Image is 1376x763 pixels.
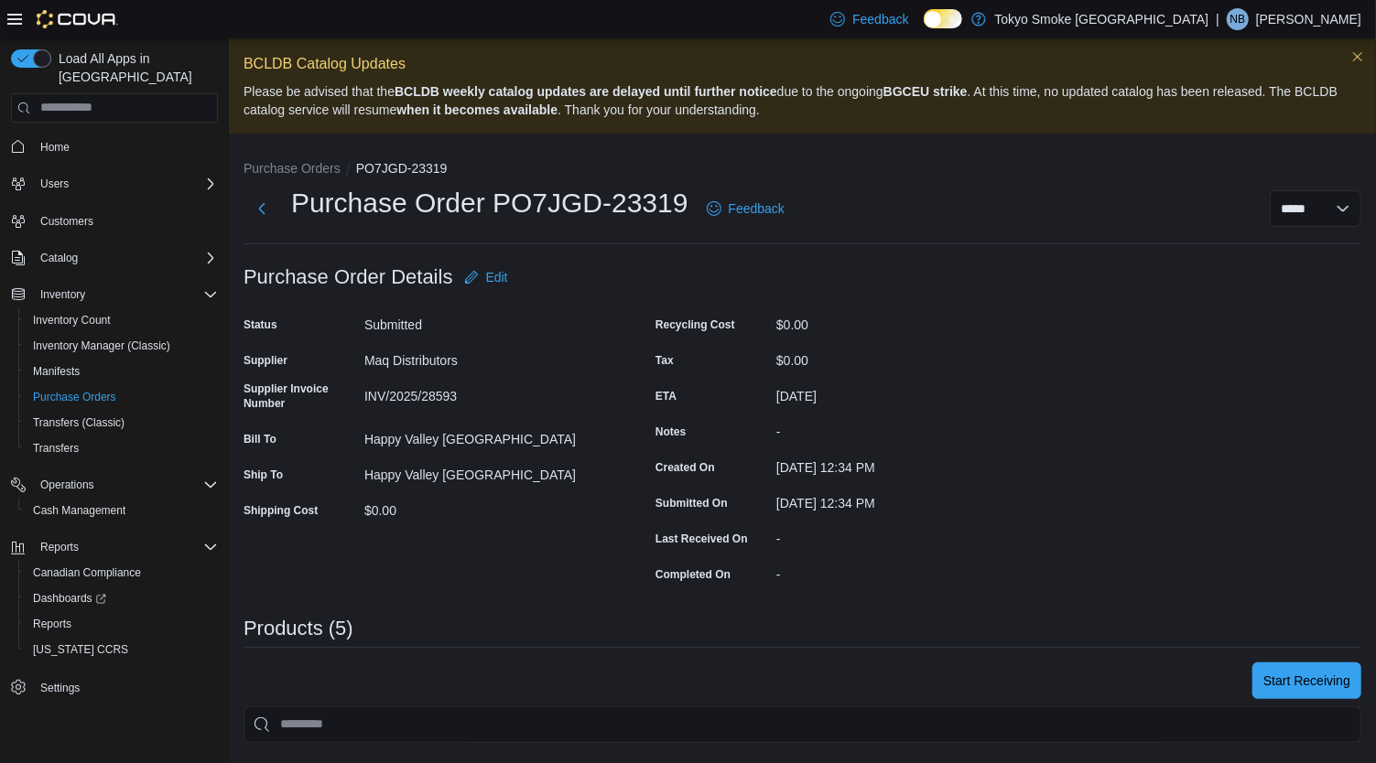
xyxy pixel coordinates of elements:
[244,266,453,288] h3: Purchase Order Details
[1216,8,1219,30] p: |
[244,381,357,411] label: Supplier Invoice Number
[40,140,70,155] span: Home
[26,587,218,609] span: Dashboards
[26,309,118,331] a: Inventory Count
[486,268,508,286] span: Edit
[655,460,715,475] label: Created On
[51,49,218,86] span: Load All Apps in [GEOGRAPHIC_DATA]
[26,412,132,434] a: Transfers (Classic)
[244,432,276,446] label: Bill To
[924,9,962,28] input: Dark Mode
[33,441,79,456] span: Transfers
[18,307,225,333] button: Inventory Count
[396,102,558,117] strong: when it becomes available
[776,489,1022,510] div: [DATE] 12:34 PM
[33,284,218,306] span: Inventory
[364,310,610,332] div: Submitted
[18,384,225,410] button: Purchase Orders
[40,478,94,492] span: Operations
[26,437,218,459] span: Transfers
[395,84,777,99] strong: BCLDB weekly catalog updates are delayed until further notice
[655,424,686,439] label: Notes
[33,565,141,580] span: Canadian Compliance
[26,360,87,382] a: Manifests
[26,562,218,584] span: Canadian Compliance
[4,171,225,197] button: Users
[729,199,785,218] span: Feedback
[33,313,111,328] span: Inventory Count
[33,415,125,430] span: Transfers (Classic)
[4,534,225,560] button: Reports
[26,335,218,357] span: Inventory Manager (Classic)
[40,251,78,265] span: Catalog
[33,642,128,657] span: [US_STATE] CCRS
[4,282,225,307] button: Inventory
[26,587,114,609] a: Dashboards
[33,136,77,158] a: Home
[776,560,1022,582] div: -
[26,309,218,331] span: Inventory Count
[291,185,688,221] h1: Purchase Order PO7JGD-23319
[244,159,1361,181] nav: An example of EuiBreadcrumbs
[18,410,225,435] button: Transfers (Classic)
[18,586,225,611] a: Dashboards
[33,536,218,558] span: Reports
[37,10,118,28] img: Cova
[33,591,106,606] span: Dashboards
[26,386,124,408] a: Purchase Orders
[655,532,748,546] label: Last Received On
[26,335,178,357] a: Inventory Manager (Classic)
[655,353,674,368] label: Tax
[1263,672,1350,690] span: Start Receiving
[4,208,225,234] button: Customers
[776,417,1022,439] div: -
[26,639,218,661] span: Washington CCRS
[244,161,341,176] button: Purchase Orders
[776,381,1022,403] div: [DATE]
[26,639,135,661] a: [US_STATE] CCRS
[33,474,218,496] span: Operations
[33,210,218,232] span: Customers
[33,247,85,269] button: Catalog
[776,310,1022,332] div: $0.00
[995,8,1209,30] p: Tokyo Smoke [GEOGRAPHIC_DATA]
[244,618,353,639] h3: Products (5)
[1347,46,1369,68] button: Dismiss this callout
[883,84,968,99] strong: BGCEU strike
[244,503,318,518] label: Shipping Cost
[244,53,1361,75] p: BCLDB Catalog Updates
[33,536,86,558] button: Reports
[655,317,735,332] label: Recycling Cost
[33,474,102,496] button: Operations
[699,190,792,227] a: Feedback
[26,500,133,521] a: Cash Management
[18,359,225,384] button: Manifests
[26,562,148,584] a: Canadian Compliance
[33,339,170,353] span: Inventory Manager (Classic)
[776,453,1022,475] div: [DATE] 12:34 PM
[18,560,225,586] button: Canadian Compliance
[924,28,925,29] span: Dark Mode
[26,386,218,408] span: Purchase Orders
[1227,8,1249,30] div: Noah Byrne
[26,360,218,382] span: Manifests
[823,1,916,38] a: Feedback
[26,500,218,521] span: Cash Management
[26,613,79,635] a: Reports
[33,173,218,195] span: Users
[364,381,610,403] div: INV/2025/28593
[655,496,728,510] label: Submitted On
[4,673,225,700] button: Settings
[40,177,69,191] span: Users
[776,524,1022,546] div: -
[18,333,225,359] button: Inventory Manager (Classic)
[33,675,218,698] span: Settings
[40,540,79,554] span: Reports
[4,245,225,271] button: Catalog
[33,390,116,404] span: Purchase Orders
[4,472,225,498] button: Operations
[33,284,92,306] button: Inventory
[33,210,101,232] a: Customers
[18,637,225,662] button: [US_STATE] CCRS
[11,126,218,748] nav: Complex example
